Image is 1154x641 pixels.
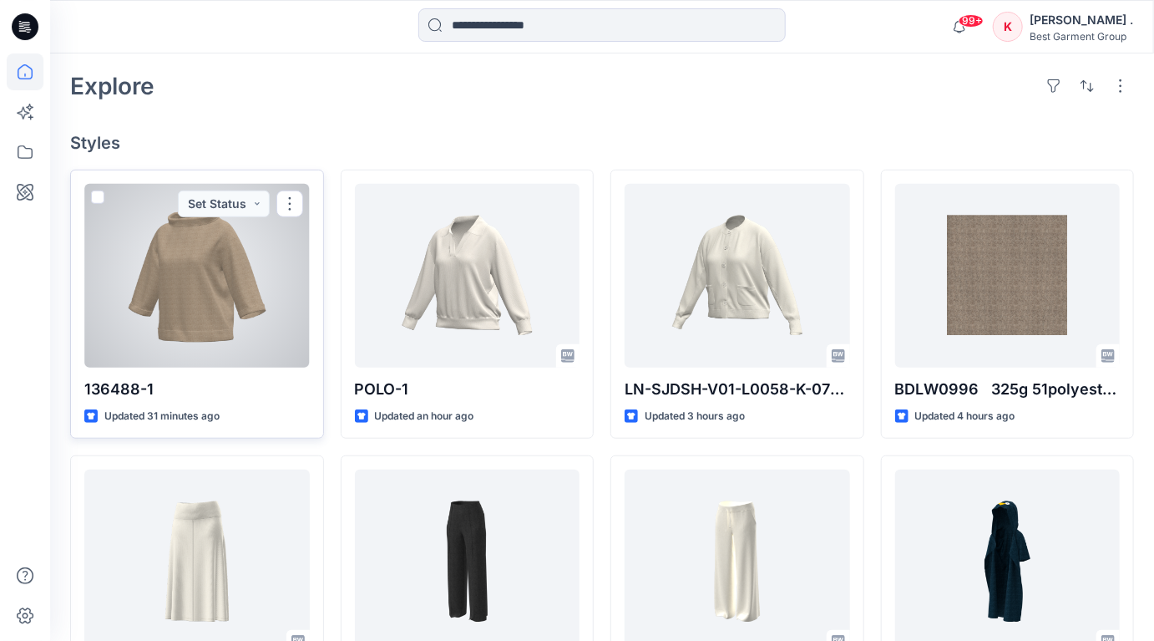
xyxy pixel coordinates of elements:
[104,408,220,425] p: Updated 31 minutes ago
[895,378,1121,401] p: BDLW0996 325g 51polyester49cotton
[645,408,745,425] p: Updated 3 hours ago
[355,378,580,401] p: POLO-1
[84,184,310,368] a: 136488-1
[355,184,580,368] a: POLO-1
[1030,10,1133,30] div: [PERSON_NAME] .
[375,408,474,425] p: Updated an hour ago
[993,12,1023,42] div: K
[70,73,154,99] h2: Explore
[895,184,1121,368] a: BDLW0996 325g 51polyester49cotton
[915,408,1015,425] p: Updated 4 hours ago
[625,184,850,368] a: LN-SJDSH-V01-L0058-K-0724-1
[625,378,850,401] p: LN-SJDSH-V01-L0058-K-0724-1
[70,133,1134,153] h4: Styles
[84,378,310,401] p: 136488-1
[1030,30,1133,43] div: Best Garment Group
[959,14,984,28] span: 99+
